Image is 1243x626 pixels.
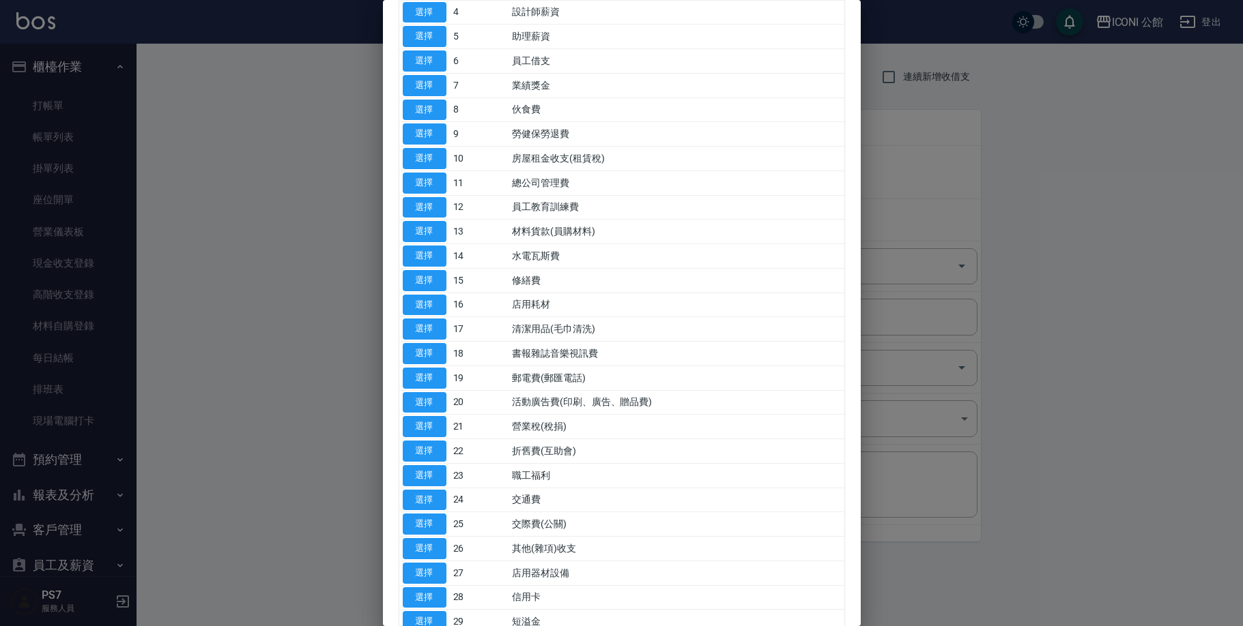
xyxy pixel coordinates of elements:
[450,463,509,488] td: 23
[509,244,844,269] td: 水電瓦斯費
[403,587,446,608] button: 選擇
[509,147,844,171] td: 房屋租金收支(租賃稅)
[403,221,446,242] button: 選擇
[509,49,844,74] td: 員工借支
[403,100,446,121] button: 選擇
[509,268,844,293] td: 修繕費
[450,147,509,171] td: 10
[450,73,509,98] td: 7
[403,270,446,291] button: 選擇
[403,513,446,535] button: 選擇
[509,293,844,317] td: 店用耗材
[509,561,844,585] td: 店用器材設備
[509,195,844,220] td: 員工教育訓練費
[403,2,446,23] button: 選擇
[509,537,844,561] td: 其他(雜項)收支
[509,439,844,464] td: 折舊費(互助會)
[509,73,844,98] td: 業績獎金
[403,441,446,462] button: 選擇
[509,463,844,488] td: 職工福利
[403,245,446,267] button: 選擇
[403,26,446,47] button: 選擇
[509,317,844,342] td: 清潔用品(毛巾清洗)
[450,439,509,464] td: 22
[450,220,509,244] td: 13
[403,392,446,413] button: 選擇
[509,390,844,415] td: 活動廣告費(印刷、廣告、贈品費)
[450,317,509,342] td: 17
[450,98,509,122] td: 8
[450,293,509,317] td: 16
[509,342,844,366] td: 書報雜誌音樂視訊費
[450,268,509,293] td: 15
[403,123,446,145] button: 選擇
[403,416,446,437] button: 選擇
[450,415,509,439] td: 21
[450,488,509,512] td: 24
[403,538,446,559] button: 選擇
[509,585,844,610] td: 信用卡
[450,244,509,269] td: 14
[450,342,509,366] td: 18
[450,366,509,390] td: 19
[450,585,509,610] td: 28
[403,173,446,194] button: 選擇
[403,197,446,218] button: 選擇
[509,220,844,244] td: 材料貨款(員購材料)
[450,512,509,537] td: 25
[509,415,844,439] td: 營業稅(稅捐)
[509,488,844,512] td: 交通費
[509,366,844,390] td: 郵電費(郵匯電話)
[403,563,446,584] button: 選擇
[450,195,509,220] td: 12
[403,368,446,389] button: 選擇
[403,148,446,169] button: 選擇
[450,561,509,585] td: 27
[403,490,446,511] button: 選擇
[403,343,446,364] button: 選擇
[509,98,844,122] td: 伙食費
[509,512,844,537] td: 交際費(公關)
[403,465,446,486] button: 選擇
[509,170,844,195] td: 總公司管理費
[403,295,446,316] button: 選擇
[509,122,844,147] td: 勞健保勞退費
[403,318,446,340] button: 選擇
[450,25,509,49] td: 5
[450,537,509,561] td: 26
[450,49,509,74] td: 6
[403,75,446,96] button: 選擇
[450,170,509,195] td: 11
[509,25,844,49] td: 助理薪資
[450,390,509,415] td: 20
[403,50,446,72] button: 選擇
[450,122,509,147] td: 9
